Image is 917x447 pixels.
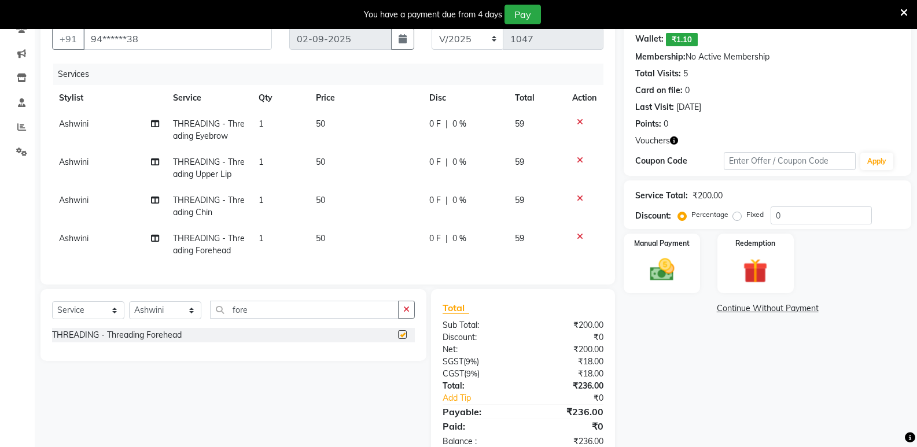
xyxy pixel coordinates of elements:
span: | [445,194,448,206]
span: THREADING - Threading Eyebrow [173,119,245,141]
label: Manual Payment [634,238,690,249]
div: Payable: [434,405,523,419]
th: Action [565,85,603,111]
button: Apply [860,153,893,170]
div: ₹236.00 [523,405,612,419]
span: 50 [316,233,325,243]
div: 0 [664,118,668,130]
button: Pay [504,5,541,24]
span: 9% [466,357,477,366]
span: ₹1.10 [666,33,698,46]
span: | [445,156,448,168]
span: 0 F [429,194,441,206]
input: Enter Offer / Coupon Code [724,152,856,170]
div: Points: [635,118,661,130]
span: 9% [466,369,477,378]
div: Total: [434,380,523,392]
img: _cash.svg [642,256,682,284]
span: Vouchers [635,135,670,147]
th: Price [309,85,423,111]
span: 59 [515,119,524,129]
span: 1 [259,195,263,205]
span: 50 [316,119,325,129]
span: THREADING - Threading Upper Lip [173,157,245,179]
div: Membership: [635,51,686,63]
div: Total Visits: [635,68,681,80]
div: Sub Total: [434,319,523,331]
label: Percentage [691,209,728,220]
div: 5 [683,68,688,80]
div: Service Total: [635,190,688,202]
span: SGST [443,356,463,367]
div: ₹0 [523,419,612,433]
div: ₹200.00 [693,190,723,202]
span: 59 [515,195,524,205]
button: +91 [52,28,84,50]
label: Fixed [746,209,764,220]
span: 0 % [452,232,466,245]
div: ₹236.00 [523,380,612,392]
div: Coupon Code [635,155,723,167]
div: ₹200.00 [523,319,612,331]
div: No Active Membership [635,51,900,63]
div: You have a payment due from 4 days [364,9,502,21]
span: 0 % [452,156,466,168]
div: ₹18.00 [523,356,612,368]
span: CGST [443,368,464,379]
div: 0 [685,84,690,97]
div: Paid: [434,419,523,433]
div: Wallet: [635,33,664,46]
span: 0 % [452,118,466,130]
div: ₹18.00 [523,368,612,380]
div: ₹0 [523,331,612,343]
a: Continue Without Payment [626,302,909,315]
div: ( ) [434,356,523,368]
div: Services [53,64,612,85]
span: 0 F [429,118,441,130]
span: 1 [259,157,263,167]
span: Ashwini [59,195,89,205]
span: THREADING - Threading Forehead [173,233,245,256]
div: THREADING - Threading Forehead [52,329,182,341]
span: THREADING - Threading Chin [173,195,245,217]
span: 0 % [452,194,466,206]
div: Net: [434,343,523,356]
div: ₹200.00 [523,343,612,356]
span: Ashwini [59,119,89,129]
span: 1 [259,119,263,129]
th: Disc [422,85,508,111]
div: [DATE] [676,101,701,113]
div: ₹0 [538,392,612,404]
span: Ashwini [59,233,89,243]
span: Ashwini [59,157,89,167]
span: 50 [316,157,325,167]
div: Last Visit: [635,101,674,113]
a: Add Tip [434,392,538,404]
span: Total [443,302,469,314]
div: ( ) [434,368,523,380]
div: Card on file: [635,84,683,97]
span: 50 [316,195,325,205]
span: 0 F [429,232,441,245]
th: Stylist [52,85,166,111]
span: 0 F [429,156,441,168]
label: Redemption [735,238,775,249]
input: Search by Name/Mobile/Email/Code [83,28,272,50]
th: Qty [252,85,309,111]
span: 59 [515,157,524,167]
span: 1 [259,233,263,243]
span: | [445,118,448,130]
div: Discount: [434,331,523,343]
th: Total [508,85,565,111]
span: | [445,232,448,245]
img: _gift.svg [735,256,775,286]
th: Service [166,85,252,111]
span: 59 [515,233,524,243]
input: Search or Scan [210,301,399,319]
div: Discount: [635,210,671,222]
